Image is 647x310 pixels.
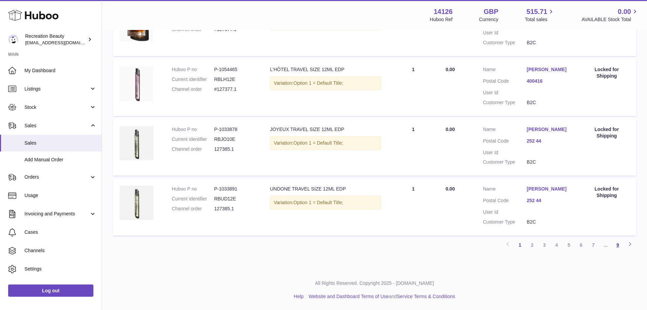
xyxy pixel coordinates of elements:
[446,186,455,192] span: 0.00
[293,200,343,205] span: Option 1 = Default Title;
[25,40,100,45] span: [EMAIL_ADDRESS][DOMAIN_NAME]
[214,206,256,212] dd: 127385.1
[483,219,527,225] dt: Customer Type
[172,146,214,152] dt: Channel order
[214,136,256,143] dd: RBJO10E
[24,157,96,163] span: Add Manual Order
[172,126,214,133] dt: Huboo P no
[527,39,571,46] dd: B2C
[270,186,381,192] div: UNDONE TRAVEL SIZE 12ML EDP
[434,7,453,16] strong: 14126
[172,206,214,212] dt: Channel order
[599,239,612,251] span: ...
[24,247,96,254] span: Channels
[214,196,256,202] dd: RBUD12E
[618,7,631,16] span: 0.00
[430,16,453,23] div: Huboo Ref
[24,104,89,111] span: Stock
[483,138,527,146] dt: Postal Code
[527,99,571,106] dd: B2C
[612,239,624,251] a: 9
[527,66,571,73] a: [PERSON_NAME]
[484,7,498,16] strong: GBP
[120,186,154,220] img: Undone-Bottle.jpg
[309,294,389,299] a: Website and Dashboard Terms of Use
[483,126,527,134] dt: Name
[514,239,526,251] a: 1
[214,146,256,152] dd: 127385.1
[214,86,256,93] dd: #127377.1
[551,239,563,251] a: 4
[527,219,571,225] dd: B2C
[483,197,527,206] dt: Postal Code
[587,239,599,251] a: 7
[214,66,256,73] dd: P-1054465
[293,140,343,146] span: Option 1 = Default Title;
[270,196,381,210] div: Variation:
[581,16,639,23] span: AVAILABLE Stock Total
[584,66,629,79] div: Locked for Shipping
[172,66,214,73] dt: Huboo P no
[24,266,96,272] span: Settings
[172,136,214,143] dt: Current identifier
[306,293,455,300] li: and
[584,126,629,139] div: Locked for Shipping
[294,294,304,299] a: Help
[527,197,571,204] a: 252 44
[24,192,96,199] span: Usage
[527,78,571,84] a: 400416
[526,239,538,251] a: 2
[527,126,571,133] a: [PERSON_NAME]
[483,89,527,96] dt: User Id
[483,99,527,106] dt: Customer Type
[526,7,547,16] span: 515.71
[214,126,256,133] dd: P-1033878
[483,39,527,46] dt: Customer Type
[24,140,96,146] span: Sales
[483,159,527,165] dt: Customer Type
[581,7,639,23] a: 0.00 AVAILABLE Stock Total
[24,174,89,180] span: Orders
[483,66,527,75] dt: Name
[584,186,629,199] div: Locked for Shipping
[172,86,214,93] dt: Channel order
[563,239,575,251] a: 5
[172,186,214,192] dt: Huboo P no
[214,76,256,83] dd: RBLH12E
[25,33,86,46] div: Recreation Beauty
[24,229,96,235] span: Cases
[214,186,256,192] dd: P-1033891
[527,138,571,144] a: 252 44
[479,16,499,23] div: Currency
[397,294,455,299] a: Service Terms & Conditions
[483,30,527,36] dt: User Id
[8,34,18,45] img: internalAdmin-14126@internal.huboo.com
[483,78,527,86] dt: Postal Code
[575,239,587,251] a: 6
[388,119,439,176] td: 1
[270,126,381,133] div: JOYEUX TRAVEL SIZE 12ML EDP
[525,16,555,23] span: Total sales
[8,284,93,297] a: Log out
[483,149,527,156] dt: User Id
[120,126,154,160] img: Joyeux-Bottle.jpg
[538,239,551,251] a: 3
[24,123,89,129] span: Sales
[172,196,214,202] dt: Current identifier
[483,209,527,215] dt: User Id
[293,80,343,86] span: Option 1 = Default Title;
[120,66,154,101] img: L_Hotel12mlEDP.jpg
[24,86,89,92] span: Listings
[388,179,439,235] td: 1
[270,76,381,90] div: Variation:
[388,60,439,116] td: 1
[270,136,381,150] div: Variation:
[24,67,96,74] span: My Dashboard
[172,76,214,83] dt: Current identifier
[483,186,527,194] dt: Name
[107,280,642,287] p: All Rights Reserved. Copyright 2025 - [DOMAIN_NAME]
[270,66,381,73] div: L'HÔTEL TRAVEL SIZE 12ML EDP
[525,7,555,23] a: 515.71 Total sales
[527,186,571,192] a: [PERSON_NAME]
[527,159,571,165] dd: B2C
